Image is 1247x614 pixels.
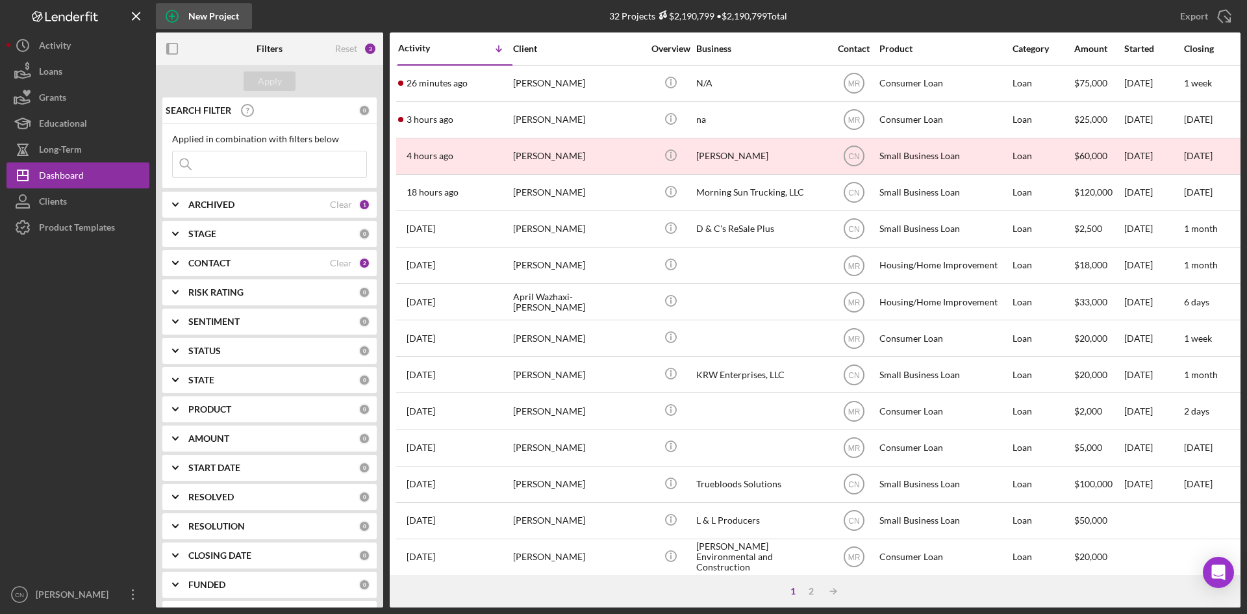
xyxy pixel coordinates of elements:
div: Loan [1013,321,1073,355]
span: $20,000 [1074,333,1107,344]
div: Housing/Home Improvement [879,285,1009,319]
div: [PERSON_NAME] [513,504,643,538]
time: 2025-09-24 18:21 [407,552,435,562]
div: New Project [188,3,239,29]
div: Small Business Loan [879,139,1009,173]
div: Reset [335,44,357,54]
div: 0 [359,579,370,591]
b: CLOSING DATE [188,550,251,561]
a: Clients [6,188,149,214]
b: FUNDED [188,580,225,590]
div: Small Business Loan [879,467,1009,502]
div: 3 [364,42,377,55]
div: na [696,103,826,137]
time: [DATE] [1184,186,1213,198]
div: [PERSON_NAME] [696,139,826,173]
a: Product Templates [6,214,149,240]
span: $25,000 [1074,114,1107,125]
div: Small Business Loan [879,212,1009,246]
div: 0 [359,287,370,298]
div: Applied in combination with filters below [172,134,367,144]
text: MR [848,261,860,270]
div: $2,190,799 [655,10,714,21]
div: Product Templates [39,214,115,244]
span: $100,000 [1074,478,1113,489]
div: [PERSON_NAME] [513,394,643,428]
span: $20,000 [1074,551,1107,562]
div: 0 [359,550,370,561]
time: 2025-09-29 17:21 [407,442,435,453]
div: [DATE] [1124,285,1183,319]
div: Loan [1013,430,1073,465]
div: Grants [39,84,66,114]
text: MR [848,444,860,453]
div: 1 [359,199,370,211]
div: Consumer Loan [879,430,1009,465]
div: Consumer Loan [879,394,1009,428]
div: Loan [1013,394,1073,428]
div: 0 [359,228,370,240]
span: $33,000 [1074,296,1107,307]
b: STATUS [188,346,221,356]
time: 2025-09-29 16:36 [407,479,435,489]
button: Apply [244,71,296,91]
span: $75,000 [1074,77,1107,88]
div: Loan [1013,175,1073,210]
div: Client [513,44,643,54]
time: 1 week [1184,77,1212,88]
div: [PERSON_NAME] [513,66,643,101]
time: [DATE] [1184,478,1213,489]
div: 0 [359,374,370,386]
b: PRODUCT [188,404,231,415]
div: L & L Producers [696,504,826,538]
b: RISK RATING [188,287,244,298]
div: [DATE] [1124,175,1183,210]
div: Loan [1013,540,1073,574]
div: Overview [646,44,695,54]
time: 2025-10-09 14:58 [407,260,435,270]
div: [PERSON_NAME] [513,540,643,574]
div: [PERSON_NAME] [513,212,643,246]
div: Activity [398,43,455,53]
div: [PERSON_NAME] [513,430,643,465]
div: 0 [359,520,370,532]
time: 2 days [1184,405,1209,416]
b: STATE [188,375,214,385]
a: Educational [6,110,149,136]
div: Small Business Loan [879,357,1009,392]
span: $120,000 [1074,186,1113,198]
div: Activity [39,32,71,62]
button: Activity [6,32,149,58]
time: 2025-10-10 16:47 [407,114,453,125]
time: 2025-10-07 19:53 [407,333,435,344]
button: Loans [6,58,149,84]
b: CONTACT [188,258,231,268]
div: Clear [330,258,352,268]
time: [DATE] [1184,442,1213,453]
time: [DATE] [1184,150,1213,161]
div: Loan [1013,212,1073,246]
b: ARCHIVED [188,199,234,210]
button: Grants [6,84,149,110]
div: 0 [359,403,370,415]
div: Small Business Loan [879,504,1009,538]
div: Loan [1013,285,1073,319]
div: Small Business Loan [879,175,1009,210]
div: Loan [1013,103,1073,137]
b: Filters [257,44,283,54]
div: $60,000 [1074,139,1123,173]
div: N/A [696,66,826,101]
text: CN [848,370,859,379]
span: $2,000 [1074,405,1102,416]
div: 2 [802,586,820,596]
text: MR [848,334,860,343]
text: MR [848,79,860,88]
a: Long-Term [6,136,149,162]
text: CN [848,225,859,234]
div: [DATE] [1124,467,1183,502]
div: Amount [1074,44,1123,54]
div: [PERSON_NAME] Environmental and Construction [696,540,826,574]
div: Loan [1013,467,1073,502]
time: 2025-10-02 21:13 [407,406,435,416]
